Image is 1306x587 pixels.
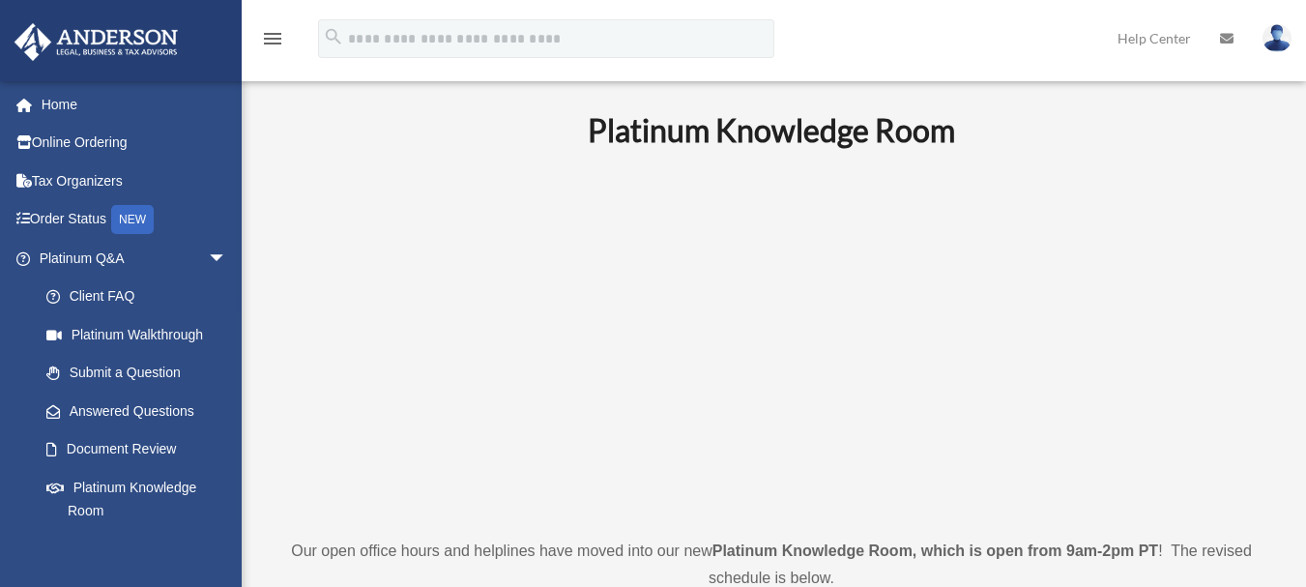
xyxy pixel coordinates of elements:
[1262,24,1291,52] img: User Pic
[27,278,256,316] a: Client FAQ
[27,430,256,469] a: Document Review
[481,175,1061,502] iframe: 231110_Toby_KnowledgeRoom
[14,200,256,240] a: Order StatusNEW
[261,27,284,50] i: menu
[208,239,247,279] span: arrow_drop_down
[9,23,184,61] img: Anderson Advisors Platinum Portal
[712,543,1158,559] strong: Platinum Knowledge Room, which is open from 9am-2pm PT
[14,161,256,200] a: Tax Organizers
[261,34,284,50] a: menu
[27,354,256,393] a: Submit a Question
[588,111,955,149] b: Platinum Knowledge Room
[14,239,256,278] a: Platinum Q&Aarrow_drop_down
[27,468,247,530] a: Platinum Knowledge Room
[323,26,344,47] i: search
[111,205,154,234] div: NEW
[27,392,256,430] a: Answered Questions
[27,315,256,354] a: Platinum Walkthrough
[14,124,256,162] a: Online Ordering
[14,85,256,124] a: Home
